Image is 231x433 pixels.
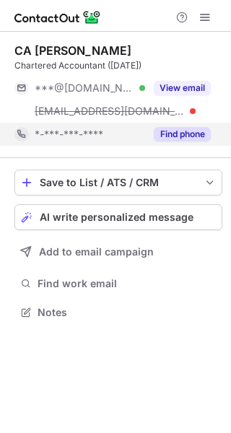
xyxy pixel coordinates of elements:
button: Notes [14,302,222,323]
span: Add to email campaign [39,246,154,258]
button: Find work email [14,274,222,294]
span: [EMAIL_ADDRESS][DOMAIN_NAME] [35,105,185,118]
div: Save to List / ATS / CRM [40,177,197,188]
button: save-profile-one-click [14,170,222,196]
span: ***@[DOMAIN_NAME] [35,82,134,95]
button: Reveal Button [154,127,211,141]
span: AI write personalized message [40,211,193,223]
button: Add to email campaign [14,239,222,265]
span: Find work email [38,277,217,290]
div: CA [PERSON_NAME] [14,43,131,58]
img: ContactOut v5.3.10 [14,9,101,26]
div: Chartered Accountant ([DATE]) [14,59,222,72]
button: Reveal Button [154,81,211,95]
span: Notes [38,306,217,319]
button: AI write personalized message [14,204,222,230]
